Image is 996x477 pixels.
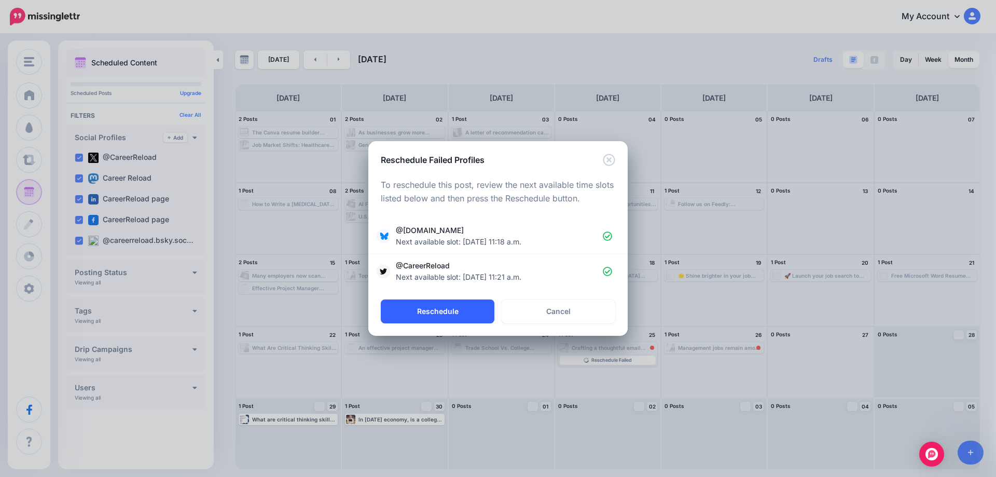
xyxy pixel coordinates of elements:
span: Next available slot: [DATE] 11:18 a.m. [396,237,521,246]
p: To reschedule this post, review the next available time slots listed below and then press the Res... [381,179,615,206]
a: Cancel [502,299,615,323]
h5: Reschedule Failed Profiles [381,154,485,166]
a: @[DOMAIN_NAME] Next available slot: [DATE] 11:18 a.m. [379,225,617,248]
div: Open Intercom Messenger [919,442,944,467]
button: Close [603,154,615,167]
span: @[DOMAIN_NAME] [396,225,603,248]
span: @CareerReload [396,260,603,283]
a: @CareerReload Next available slot: [DATE] 11:21 a.m. [379,260,617,283]
span: Next available slot: [DATE] 11:21 a.m. [396,272,521,281]
button: Reschedule [381,299,494,323]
